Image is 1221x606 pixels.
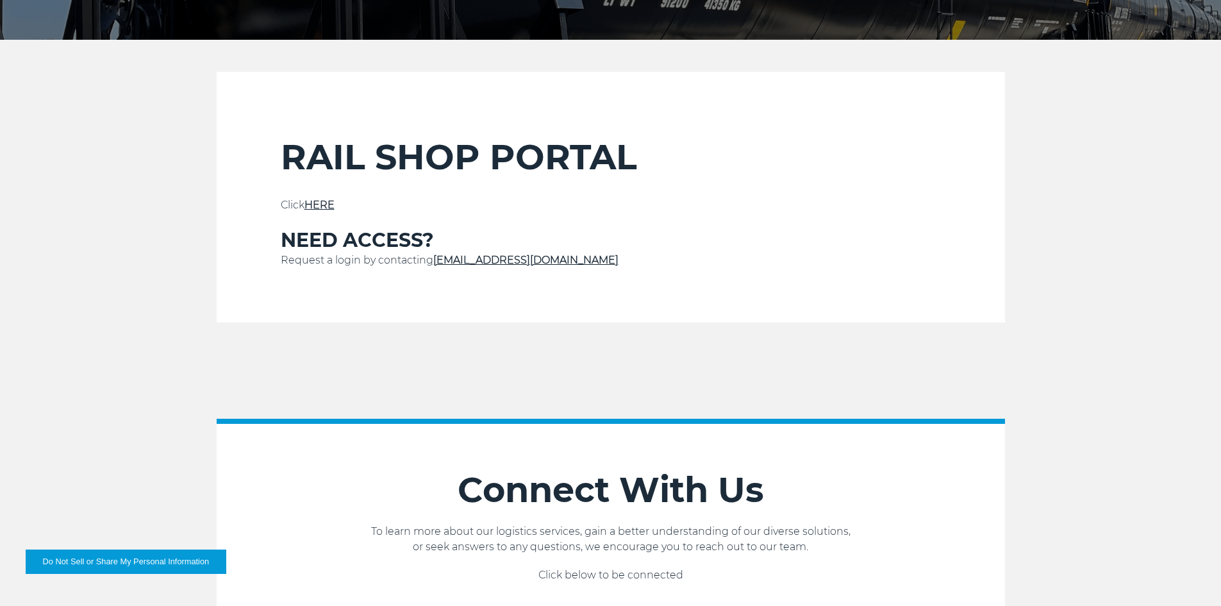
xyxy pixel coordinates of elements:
p: Click below to be connected [217,568,1005,583]
p: To learn more about our logistics services, gain a better understanding of our diverse solutions,... [217,524,1005,555]
button: Do Not Sell or Share My Personal Information [26,550,226,574]
h3: NEED ACCESS? [281,228,941,253]
h2: RAIL SHOP PORTAL [281,136,941,178]
p: Click [281,198,941,213]
a: [EMAIL_ADDRESS][DOMAIN_NAME] [433,254,619,266]
h2: Connect With Us [217,469,1005,511]
a: HERE [304,199,335,211]
p: Request a login by contacting [281,253,941,268]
